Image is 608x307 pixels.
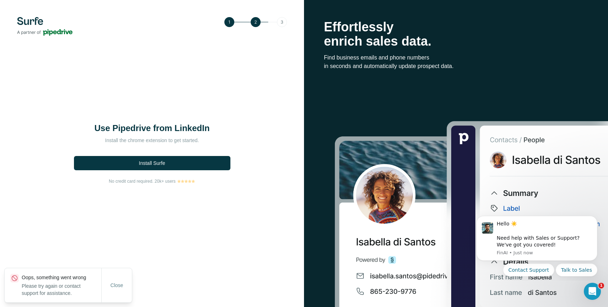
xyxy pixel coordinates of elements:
[324,34,588,48] p: enrich sales data.
[139,160,165,167] span: Install Surfe
[22,282,101,297] p: Please try again or contact support for assistance.
[17,17,73,36] img: Surfe's logo
[224,17,287,27] img: Step 2
[22,274,101,281] p: Oops, something went wrong
[81,123,223,134] h1: Use Pipedrive from LinkedIn
[324,20,588,34] p: Effortlessly
[598,283,604,288] span: 1
[109,178,176,184] span: No credit card required. 20k+ users
[81,137,223,144] p: Install the chrome extension to get started.
[584,283,601,300] iframe: Intercom live chat
[324,53,588,62] p: Find business emails and phone numbers
[324,62,588,71] p: in seconds and automatically update prospect data.
[466,209,608,281] iframe: Intercom notifications message
[111,282,123,289] span: Close
[74,156,230,170] button: Install Surfe
[106,279,128,292] button: Close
